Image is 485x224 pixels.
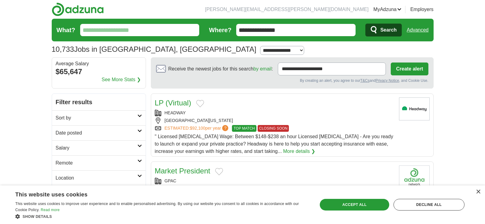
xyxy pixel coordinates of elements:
[56,114,137,122] h2: Sort by
[52,170,146,185] a: Location
[375,78,399,83] a: Privacy Notice
[52,94,146,110] h2: Filter results
[373,6,401,13] a: MyAdzuna
[56,144,137,152] h2: Salary
[23,215,52,219] span: Show details
[52,110,146,125] a: Sort by
[165,110,186,115] a: HEADWAY
[155,178,394,184] div: GPAC
[155,134,393,154] span: " Licensed [MEDICAL_DATA] Wage: Between $148-$238 an hour Licensed [MEDICAL_DATA] - Are you ready...
[253,66,272,71] a: by email
[394,199,464,211] div: Decline all
[258,125,289,132] span: CLOSING SOON
[155,167,210,175] a: Market President
[155,99,191,107] a: LP (Virtual)
[41,208,60,212] a: Read more, opens a new window
[102,76,141,83] a: See More Stats ❯
[52,140,146,155] a: Salary
[56,66,142,77] div: $65,647
[52,44,74,55] span: 10,733
[15,189,293,198] div: This website uses cookies
[52,45,256,53] h1: Jobs in [GEOGRAPHIC_DATA], [GEOGRAPHIC_DATA]
[52,125,146,140] a: Date posted
[399,97,430,120] img: Headway logo
[168,65,273,73] span: Receive the newest jobs for this search :
[156,78,428,83] div: By creating an alert, you agree to our and , and Cookie Use.
[205,6,368,13] li: [PERSON_NAME][EMAIL_ADDRESS][PERSON_NAME][DOMAIN_NAME]
[360,78,369,83] a: T&Cs
[209,25,231,35] label: Where?
[399,165,430,188] img: Company logo
[56,61,142,66] div: Average Salary
[283,148,315,155] a: More details ❯
[407,24,428,36] a: Advanced
[56,159,137,167] h2: Remote
[190,126,205,131] span: $92,100
[380,24,397,36] span: Search
[15,202,299,212] span: This website uses cookies to improve user experience and to enable personalised advertising. By u...
[320,199,389,211] div: Accept all
[56,174,137,182] h2: Location
[15,213,309,219] div: Show details
[410,6,434,13] a: Employers
[52,2,104,16] img: Adzuna logo
[56,129,137,137] h2: Date posted
[222,125,228,131] span: ?
[57,25,75,35] label: What?
[155,117,394,124] div: [GEOGRAPHIC_DATA][US_STATE]
[52,155,146,170] a: Remote
[196,100,204,107] button: Add to favorite jobs
[165,125,230,132] a: ESTIMATED:$92,100per year?
[391,63,428,75] button: Create alert
[215,168,223,175] button: Add to favorite jobs
[476,190,480,194] div: Close
[365,24,402,36] button: Search
[232,125,256,132] span: TOP MATCH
